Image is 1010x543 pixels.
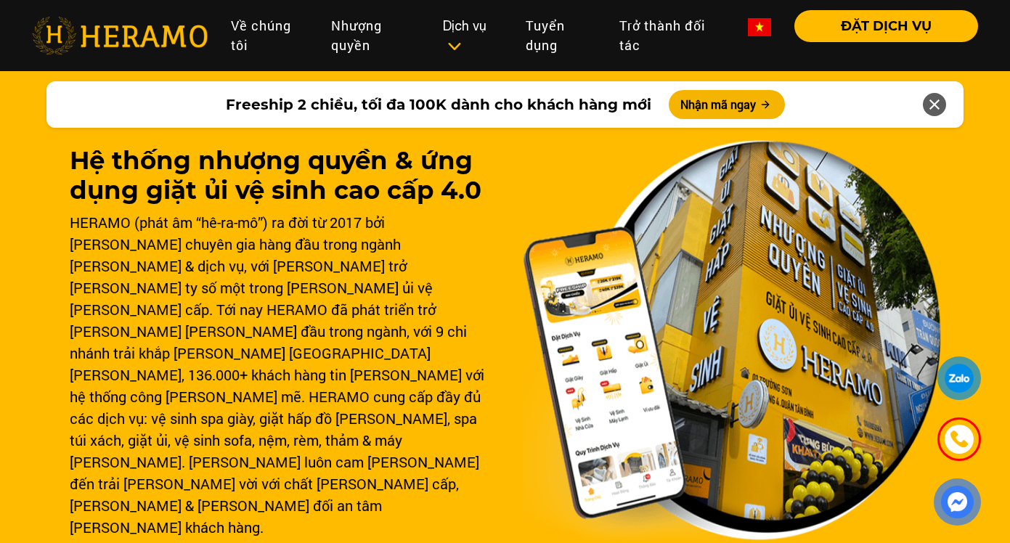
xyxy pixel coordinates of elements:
[514,10,608,61] a: Tuyển dụng
[783,20,978,33] a: ĐẶT DỊCH VỤ
[443,16,502,55] div: Dịch vụ
[748,18,771,36] img: vn-flag.png
[794,10,978,42] button: ĐẶT DỊCH VỤ
[70,211,488,538] div: HERAMO (phát âm “hê-ra-mô”) ra đời từ 2017 bởi [PERSON_NAME] chuyên gia hàng đầu trong ngành [PER...
[219,10,319,61] a: Về chúng tôi
[447,39,462,54] img: subToggleIcon
[939,419,980,460] a: phone-icon
[226,94,651,115] span: Freeship 2 chiều, tối đa 100K dành cho khách hàng mới
[70,146,488,205] h1: Hệ thống nhượng quyền & ứng dụng giặt ủi vệ sinh cao cấp 4.0
[32,17,208,54] img: heramo-logo.png
[950,430,969,449] img: phone-icon
[523,140,941,541] img: banner
[669,90,785,119] button: Nhận mã ngay
[319,10,431,61] a: Nhượng quyền
[608,10,736,61] a: Trở thành đối tác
